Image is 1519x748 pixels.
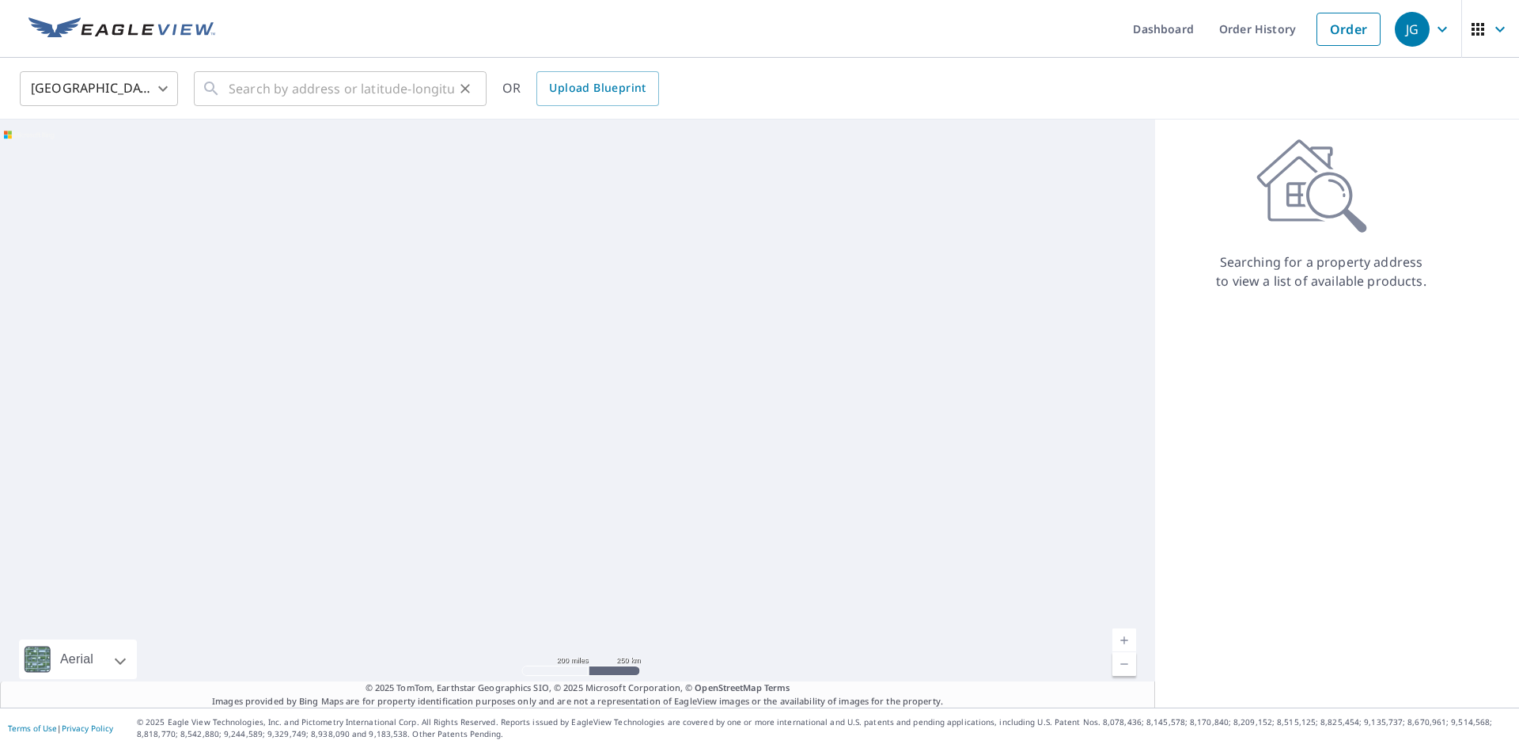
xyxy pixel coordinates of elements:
div: Aerial [19,640,137,679]
a: OpenStreetMap [695,682,761,693]
span: Upload Blueprint [549,78,646,98]
a: Order [1316,13,1381,46]
a: Terms [764,682,790,693]
p: © 2025 Eagle View Technologies, Inc. and Pictometry International Corp. All Rights Reserved. Repo... [137,716,1511,740]
a: Current Level 5, Zoom In [1112,628,1136,652]
a: Current Level 5, Zoom Out [1112,652,1136,676]
a: Upload Blueprint [536,71,658,106]
a: Privacy Policy [62,723,113,734]
button: Clear [454,78,476,100]
a: Terms of Use [8,723,57,734]
div: OR [502,71,659,106]
div: Aerial [55,640,98,679]
div: JG [1395,12,1430,47]
span: © 2025 TomTom, Earthstar Geographics SIO, © 2025 Microsoft Corporation, © [366,682,790,695]
input: Search by address or latitude-longitude [229,66,454,111]
p: | [8,723,113,733]
p: Searching for a property address to view a list of available products. [1215,252,1427,290]
img: EV Logo [28,17,215,41]
div: [GEOGRAPHIC_DATA] [20,66,178,111]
